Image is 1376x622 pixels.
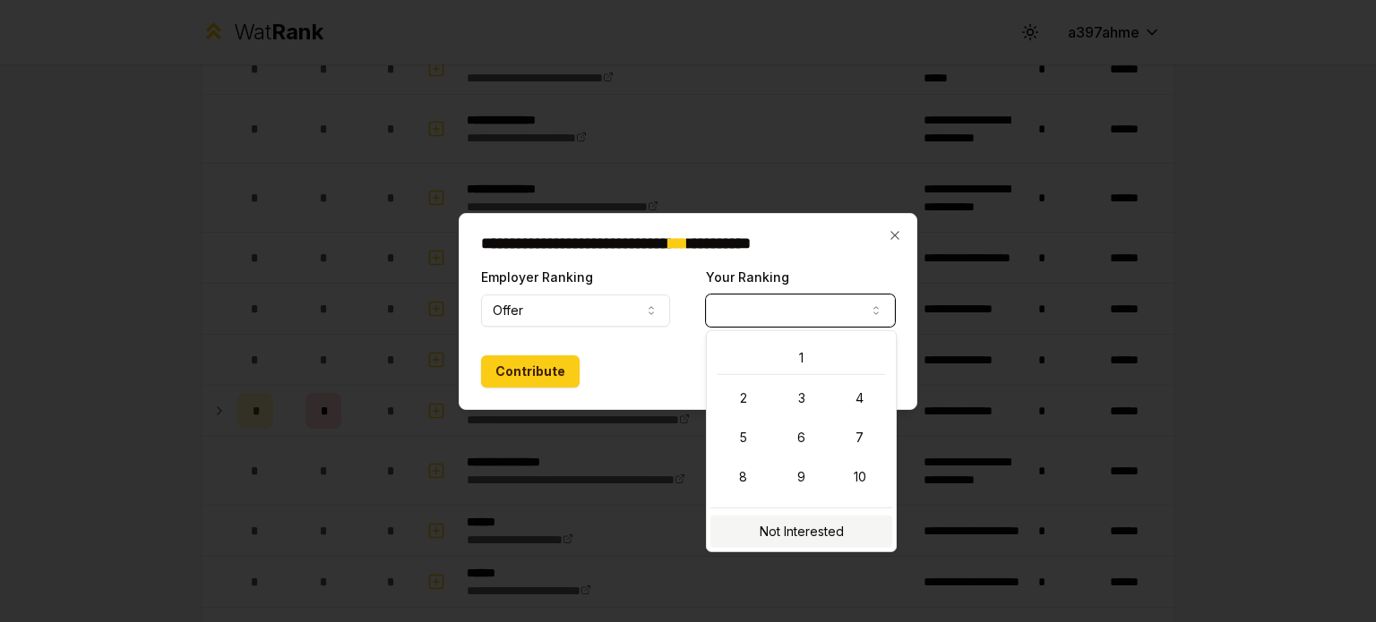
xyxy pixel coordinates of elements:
[481,355,580,388] button: Contribute
[854,468,866,486] span: 10
[740,429,747,447] span: 5
[797,468,805,486] span: 9
[797,429,805,447] span: 6
[739,468,747,486] span: 8
[760,523,844,541] span: Not Interested
[481,269,593,285] label: Employer Ranking
[856,429,864,447] span: 7
[706,269,789,285] label: Your Ranking
[740,389,747,407] span: 2
[856,389,864,407] span: 4
[798,389,805,407] span: 3
[799,349,804,367] span: 1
